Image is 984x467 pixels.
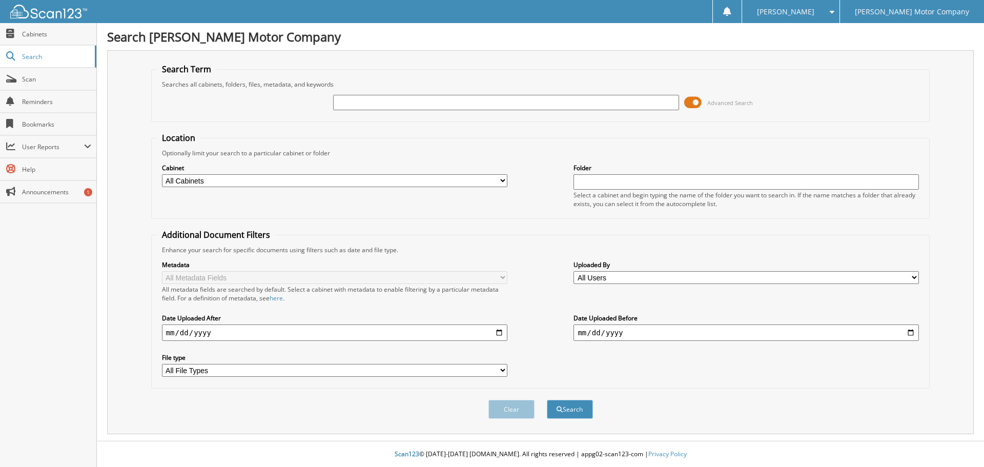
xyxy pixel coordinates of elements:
a: Privacy Policy [648,450,687,458]
div: 1 [84,188,92,196]
label: Uploaded By [573,260,919,269]
span: Help [22,165,91,174]
div: Select a cabinet and begin typing the name of the folder you want to search in. If the name match... [573,191,919,208]
span: User Reports [22,143,84,151]
span: Reminders [22,97,91,106]
span: Bookmarks [22,120,91,129]
button: Clear [488,400,535,419]
span: Search [22,52,90,61]
div: Searches all cabinets, folders, files, metadata, and keywords [157,80,925,89]
div: Optionally limit your search to a particular cabinet or folder [157,149,925,157]
span: [PERSON_NAME] Motor Company [855,9,969,15]
legend: Additional Document Filters [157,229,275,240]
h1: Search [PERSON_NAME] Motor Company [107,28,974,45]
button: Search [547,400,593,419]
legend: Search Term [157,64,216,75]
span: Announcements [22,188,91,196]
div: Enhance your search for specific documents using filters such as date and file type. [157,246,925,254]
label: Metadata [162,260,507,269]
span: [PERSON_NAME] [757,9,814,15]
div: © [DATE]-[DATE] [DOMAIN_NAME]. All rights reserved | appg02-scan123-com | [97,442,984,467]
input: start [162,324,507,341]
label: Date Uploaded Before [573,314,919,322]
span: Cabinets [22,30,91,38]
a: here [270,294,283,302]
label: Date Uploaded After [162,314,507,322]
span: Scan123 [395,450,419,458]
div: All metadata fields are searched by default. Select a cabinet with metadata to enable filtering b... [162,285,507,302]
img: scan123-logo-white.svg [10,5,87,18]
input: end [573,324,919,341]
label: Folder [573,164,919,172]
label: Cabinet [162,164,507,172]
span: Scan [22,75,91,84]
legend: Location [157,132,200,144]
span: Advanced Search [707,99,753,107]
label: File type [162,353,507,362]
